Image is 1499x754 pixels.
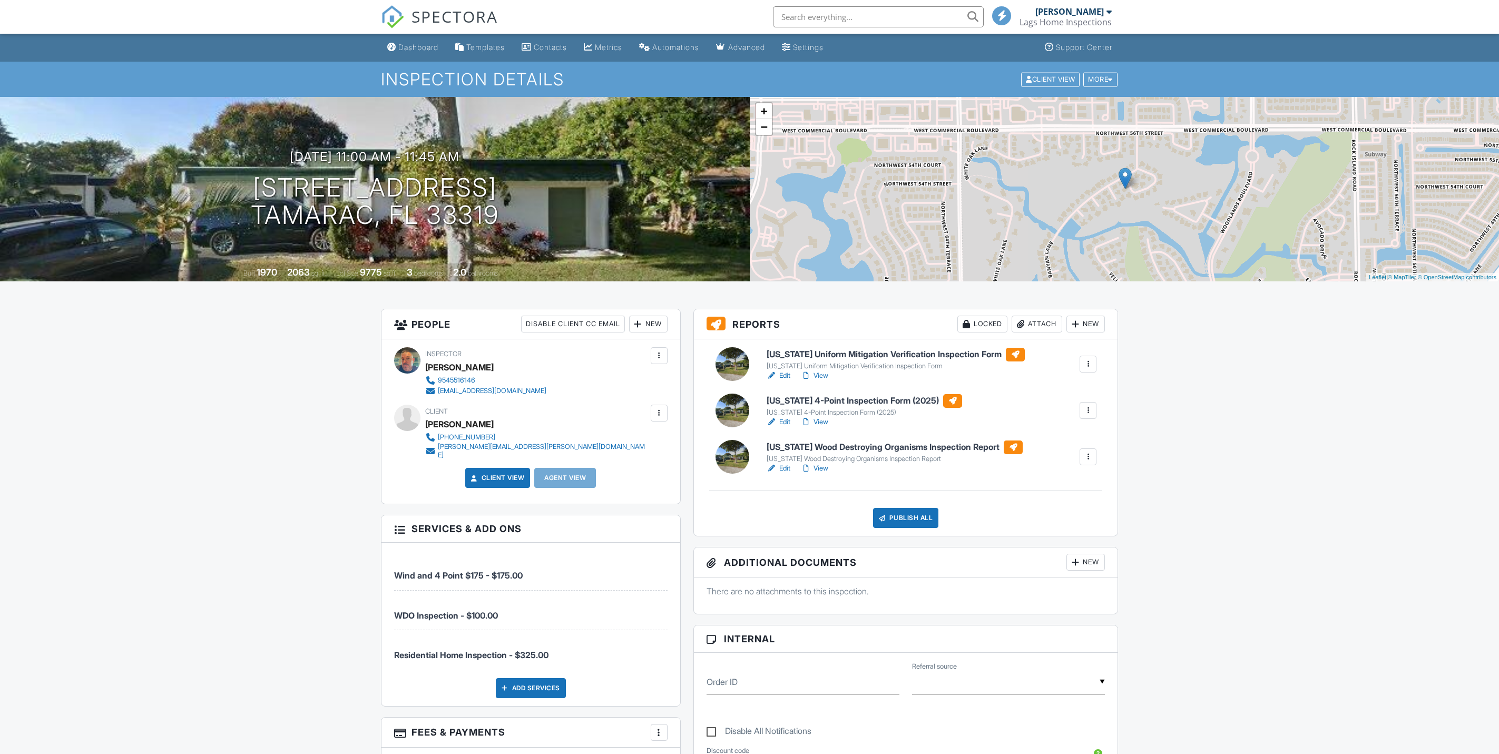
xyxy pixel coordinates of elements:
div: Lags Home Inspections [1020,17,1112,27]
div: Client View [1021,72,1080,86]
div: 3 [407,267,413,278]
li: Manual fee: Residential Home Inspection [394,630,668,669]
a: [EMAIL_ADDRESS][DOMAIN_NAME] [425,386,546,396]
div: [PERSON_NAME][EMAIL_ADDRESS][PERSON_NAME][DOMAIN_NAME] [438,443,648,459]
div: [US_STATE] 4-Point Inspection Form (2025) [767,408,962,417]
span: Client [425,407,448,415]
div: 9545516146 [438,376,475,385]
div: 1970 [257,267,277,278]
a: © MapTiler [1388,274,1416,280]
div: Dashboard [398,43,438,52]
div: Automations [652,43,699,52]
li: Service: Wind and 4 Point $175 [394,551,668,590]
div: Contacts [534,43,567,52]
a: Edit [767,417,790,427]
a: 9545516146 [425,375,546,386]
h1: Inspection Details [381,70,1119,89]
a: © OpenStreetMap contributors [1418,274,1496,280]
a: Leaflet [1369,274,1386,280]
h6: [US_STATE] Uniform Mitigation Verification Inspection Form [767,348,1025,361]
div: [EMAIL_ADDRESS][DOMAIN_NAME] [438,387,546,395]
div: Add Services [496,678,566,698]
a: SPECTORA [381,14,498,36]
h3: Internal [694,625,1118,653]
span: Wind and 4 Point $175 - $175.00 [394,570,523,581]
a: View [801,417,828,427]
div: Support Center [1056,43,1112,52]
h3: Additional Documents [694,547,1118,577]
a: Metrics [580,38,626,57]
h6: [US_STATE] Wood Destroying Organisms Inspection Report [767,440,1023,454]
div: Disable Client CC Email [521,316,625,332]
a: [US_STATE] Wood Destroying Organisms Inspection Report [US_STATE] Wood Destroying Organisms Inspe... [767,440,1023,464]
h3: Services & Add ons [381,515,680,543]
div: 2.0 [453,267,466,278]
div: [PERSON_NAME] [1035,6,1104,17]
a: Templates [451,38,509,57]
div: Templates [466,43,505,52]
a: Advanced [712,38,769,57]
span: bathrooms [468,269,498,277]
a: Edit [767,463,790,474]
a: Settings [778,38,828,57]
a: [PHONE_NUMBER] [425,432,648,443]
label: Order ID [707,676,738,688]
span: Lot Size [336,269,358,277]
div: [PHONE_NUMBER] [438,433,495,442]
a: Edit [767,370,790,381]
a: Zoom out [756,119,772,135]
label: Referral source [912,662,957,671]
a: Contacts [517,38,571,57]
div: More [1083,72,1118,86]
div: [US_STATE] Uniform Mitigation Verification Inspection Form [767,362,1025,370]
a: Support Center [1041,38,1116,57]
div: New [1066,316,1105,332]
span: bedrooms [414,269,443,277]
a: [US_STATE] 4-Point Inspection Form (2025) [US_STATE] 4-Point Inspection Form (2025) [767,394,962,417]
div: Publish All [873,508,939,528]
h3: Reports [694,309,1118,339]
img: The Best Home Inspection Software - Spectora [381,5,404,28]
a: Dashboard [383,38,443,57]
a: View [801,370,828,381]
span: sq.ft. [384,269,397,277]
div: Metrics [595,43,622,52]
span: WDO Inspection - $100.00 [394,610,498,621]
div: [PERSON_NAME] [425,416,494,432]
a: [PERSON_NAME][EMAIL_ADDRESS][PERSON_NAME][DOMAIN_NAME] [425,443,648,459]
a: [US_STATE] Uniform Mitigation Verification Inspection Form [US_STATE] Uniform Mitigation Verifica... [767,348,1025,371]
li: Service: WDO Inspection [394,591,668,630]
h1: [STREET_ADDRESS] Tamarac, FL 33319 [251,174,499,230]
label: Disable All Notifications [707,726,811,739]
h3: [DATE] 11:00 am - 11:45 am [290,150,459,164]
div: Settings [793,43,824,52]
a: Client View [1020,75,1082,83]
span: Built [243,269,255,277]
span: sq. ft. [311,269,326,277]
div: [US_STATE] Wood Destroying Organisms Inspection Report [767,455,1023,463]
div: | [1366,273,1499,282]
div: [PERSON_NAME] [425,359,494,375]
h3: People [381,309,680,339]
p: There are no attachments to this inspection. [707,585,1105,597]
div: Locked [957,316,1007,332]
div: 9775 [360,267,382,278]
span: Residential Home Inspection - $325.00 [394,650,548,660]
a: Automations (Basic) [635,38,703,57]
input: Search everything... [773,6,984,27]
span: Inspector [425,350,462,358]
div: New [629,316,668,332]
h6: [US_STATE] 4-Point Inspection Form (2025) [767,394,962,408]
a: View [801,463,828,474]
a: Client View [469,473,525,483]
div: New [1066,554,1105,571]
div: 2063 [287,267,310,278]
div: Advanced [728,43,765,52]
span: SPECTORA [412,5,498,27]
h3: Fees & Payments [381,718,680,748]
div: Attach [1012,316,1062,332]
a: Zoom in [756,103,772,119]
